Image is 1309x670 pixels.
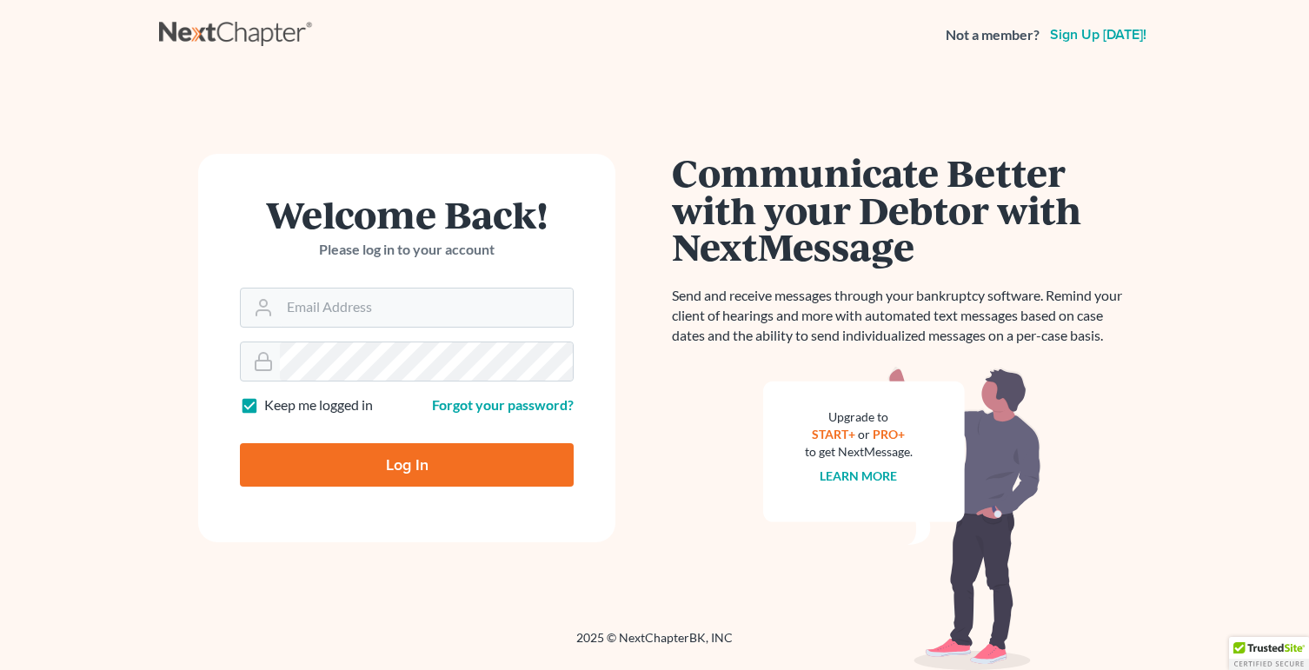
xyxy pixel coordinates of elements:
[813,427,856,441] a: START+
[859,427,871,441] span: or
[821,468,898,483] a: Learn more
[240,196,574,233] h1: Welcome Back!
[672,286,1133,346] p: Send and receive messages through your bankruptcy software. Remind your client of hearings and mo...
[805,408,913,426] div: Upgrade to
[1047,28,1150,42] a: Sign up [DATE]!
[805,443,913,461] div: to get NextMessage.
[432,396,574,413] a: Forgot your password?
[672,154,1133,265] h1: Communicate Better with your Debtor with NextMessage
[159,629,1150,660] div: 2025 © NextChapterBK, INC
[1229,637,1309,670] div: TrustedSite Certified
[946,25,1040,45] strong: Not a member?
[240,240,574,260] p: Please log in to your account
[240,443,574,487] input: Log In
[874,427,906,441] a: PRO+
[264,395,373,415] label: Keep me logged in
[280,289,573,327] input: Email Address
